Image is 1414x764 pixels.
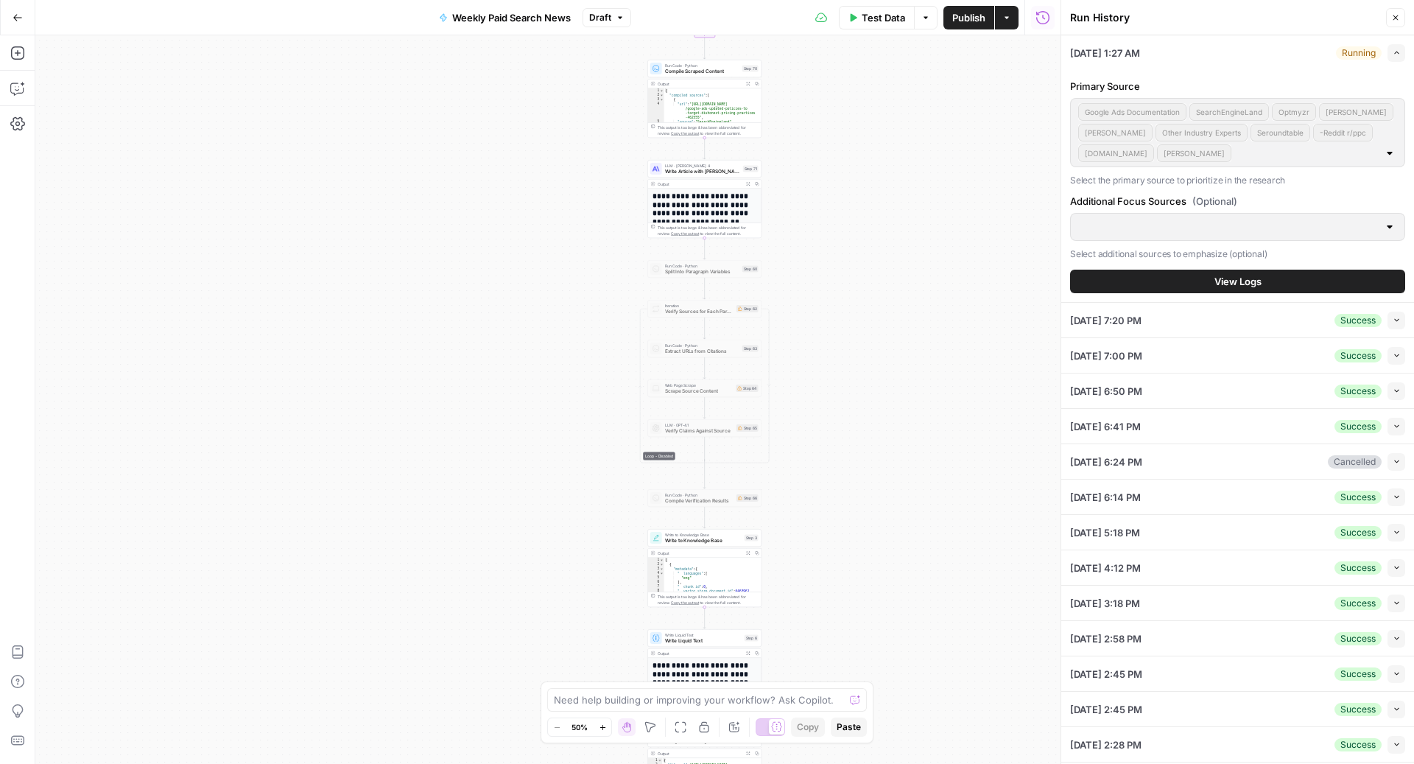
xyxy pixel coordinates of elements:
span: Paste [837,721,861,734]
g: Edge from step_66 to step_3 [703,507,706,528]
span: [DATE] 2:45 PM [1070,702,1142,717]
span: Copy the output [671,231,699,236]
span: Write Liquid Text [665,632,742,638]
g: Edge from step_71 to step_60 [703,238,706,259]
g: Edge from step_3 to step_6 [703,607,706,628]
button: Publish [943,6,994,29]
div: 5 [648,119,664,124]
div: This output is too large & has been abbreviated for review. to view the full content. [658,125,759,136]
div: This output is too large & has been abbreviated for review. to view the full content. [658,594,759,606]
div: Step 3 [745,535,759,542]
span: LLM · GPT-4.1 [665,422,734,428]
div: Success [1334,491,1382,504]
div: Success [1334,597,1382,610]
span: [DATE] 6:14 PM [1070,490,1141,505]
span: [DATE] 6:50 PM [1070,384,1142,399]
span: Toggle code folding, rows 1 through 13 [660,558,664,562]
span: Toggle code folding, rows 4 through 6 [660,571,664,575]
div: Success [1334,561,1382,575]
span: Copy [797,721,819,734]
button: SearchEngineLand [1189,103,1269,121]
g: Edge from step_70 to step_71 [703,138,706,159]
span: Toggle code folding, rows 1 through 3 [658,758,662,763]
div: Run Code · PythonSplit Into Paragraph VariablesStep 60 [647,260,761,278]
span: [DATE] 7:20 PM [1070,313,1142,328]
span: Google Docs Integration [665,737,740,745]
span: [PERSON_NAME] [1326,106,1387,118]
span: [PERSON_NAME] [1164,147,1225,159]
span: Iteration [665,303,734,309]
span: [DATE] 4:12 PM [1070,561,1141,575]
span: Google Ads Documentation [1085,106,1180,118]
button: Optmyzr [1272,103,1316,121]
div: Success [1334,420,1382,433]
span: (Optional) [1192,194,1237,208]
button: Seroundtable [1251,124,1310,141]
g: Edge from step_62 to step_63 [703,318,706,339]
span: [DATE] 3:18 PM [1070,596,1140,611]
span: Copy the output [671,600,699,605]
span: [DATE] 1:27 AM [1070,46,1140,60]
div: Success [1334,738,1382,751]
p: Select the primary source to prioritize in the research [1070,173,1405,188]
g: Edge from step_62-iteration-end to step_66 [703,460,706,489]
div: This output is too large & has been abbreviated for review. to view the full content. [658,225,759,236]
span: Compile Scraped Content [665,68,739,75]
div: Web Page ScrapeScrape Source ContentStep 64 [647,379,761,397]
span: -Reddit r/ppc [1320,127,1366,139]
span: Scrape Source Content [665,388,734,395]
div: Run Code · PythonCompile Verification ResultsStep 66 [647,489,761,507]
div: Write to Knowledge BaseWrite to Knowledge BaseStep 3Output[ { "metadata":{ "__languages":[ "eng" ... [647,529,761,607]
g: Edge from step_60 to step_62 [703,278,706,299]
button: Test Data [839,6,914,29]
div: LLM · GPT-4.1Verify Claims Against SourceStep 65 [647,419,761,437]
span: Test Data [862,10,905,25]
span: [DATE] 6:24 PM [1070,455,1142,469]
div: Running [1336,46,1382,60]
div: Output [658,81,742,87]
div: 3 [648,567,664,571]
div: Success [1334,314,1382,327]
div: 4 [648,571,664,575]
span: Publish [952,10,985,25]
div: 4 [648,102,664,119]
div: 3 [648,97,664,102]
span: Toggle code folding, rows 2 through 9 [660,93,664,97]
span: [PERSON_NAME] [1085,127,1146,139]
span: Run Code · Python [665,492,734,498]
div: 5 [648,575,664,580]
div: Step 71 [743,166,759,172]
div: Success [1334,632,1382,645]
div: Complete [694,29,715,38]
p: Select additional sources to emphasize (optional) [1070,247,1405,262]
div: 1 [648,758,663,763]
button: [PERSON_NAME] [1157,144,1231,162]
span: Split Into Paragraph Variables [665,268,739,276]
div: Complete [647,29,761,38]
span: SearchEngineLand [1196,106,1262,118]
span: [DATE] 5:18 PM [1070,525,1140,540]
span: Draft [589,11,611,24]
span: Run Code · Python [665,63,739,69]
span: [DATE] 2:58 PM [1070,631,1142,646]
div: Output [658,181,742,187]
span: LLM · [PERSON_NAME] 4 [665,163,740,169]
button: [PERSON_NAME] [1078,124,1153,141]
span: [DATE] 6:41 PM [1070,419,1141,434]
span: Run Code · Python [665,263,739,269]
div: Step 70 [742,66,759,72]
button: [DOMAIN_NAME] [1078,144,1154,162]
button: Paste [831,718,867,737]
span: Verify Claims Against Source [665,427,734,435]
span: [DATE] 7:00 PM [1070,348,1142,363]
span: View Logs [1214,274,1262,289]
div: Output [658,751,742,757]
span: Write to Knowledge Base [665,537,742,544]
g: Edge from step_64 to step_65 [703,397,706,418]
span: Web Page Scrape [665,382,734,388]
span: Toggle code folding, rows 2 through 12 [660,562,664,567]
button: Weekly Paid Search News [430,6,580,29]
span: Verify Sources for Each Paragraph [665,308,734,315]
label: Primary Source [1070,79,1405,94]
label: Additional Focus Sources [1070,194,1405,208]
